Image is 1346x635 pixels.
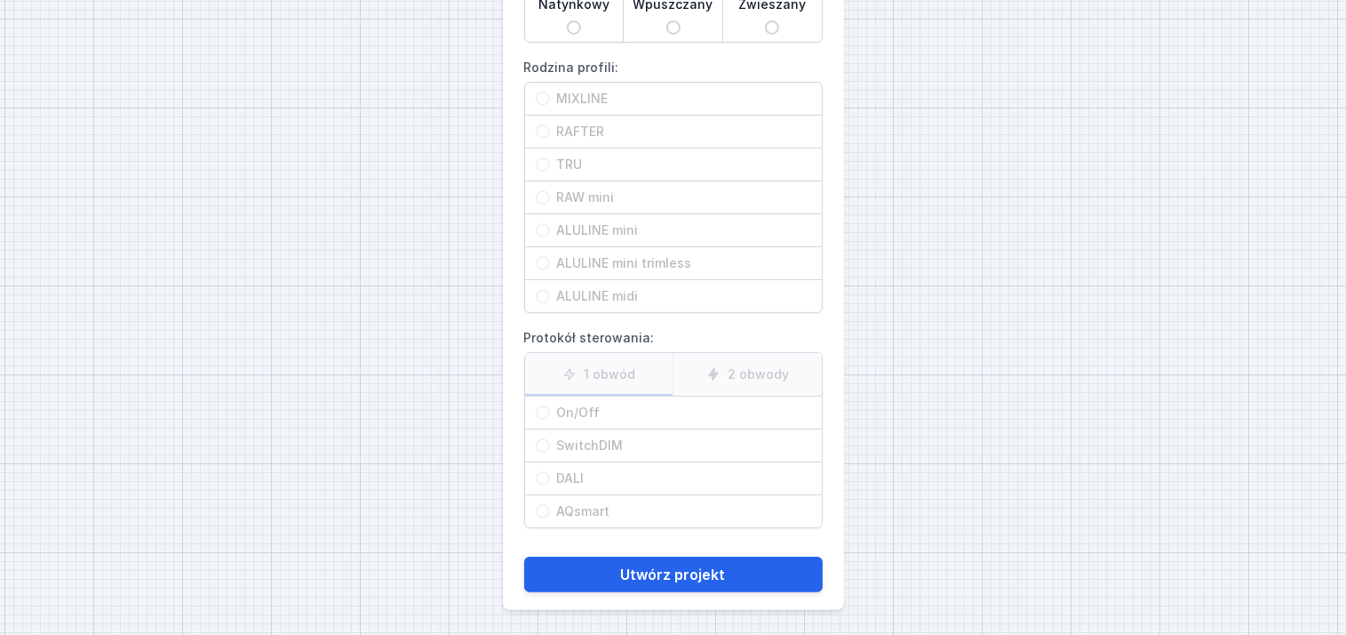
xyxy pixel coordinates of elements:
input: Wpuszczany [666,20,681,35]
input: Zwieszany [765,20,779,35]
label: Rodzina profili: [524,53,823,313]
input: Natynkowy [567,20,581,35]
label: Protokół sterowania: [524,324,823,528]
button: Utwórz projekt [524,557,823,592]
